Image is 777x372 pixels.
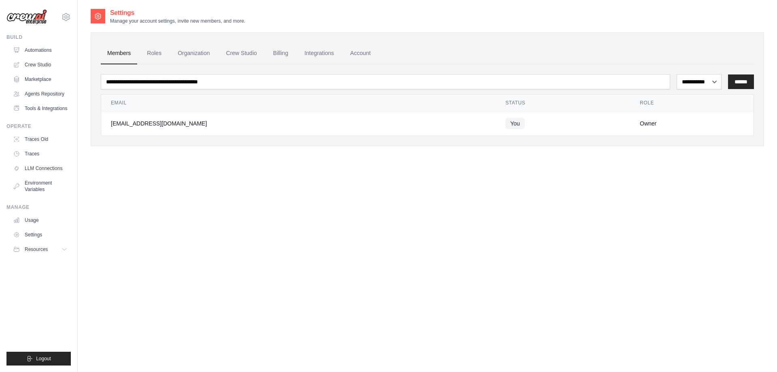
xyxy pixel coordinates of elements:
[10,214,71,227] a: Usage
[10,133,71,146] a: Traces Old
[171,43,216,64] a: Organization
[25,246,48,253] span: Resources
[6,204,71,210] div: Manage
[36,355,51,362] span: Logout
[110,18,245,24] p: Manage your account settings, invite new members, and more.
[10,243,71,256] button: Resources
[344,43,377,64] a: Account
[10,102,71,115] a: Tools & Integrations
[140,43,168,64] a: Roles
[6,34,71,40] div: Build
[505,118,525,129] span: You
[10,176,71,196] a: Environment Variables
[10,73,71,86] a: Marketplace
[6,9,47,25] img: Logo
[101,43,137,64] a: Members
[10,44,71,57] a: Automations
[6,352,71,366] button: Logout
[298,43,340,64] a: Integrations
[10,87,71,100] a: Agents Repository
[101,95,496,111] th: Email
[220,43,263,64] a: Crew Studio
[110,8,245,18] h2: Settings
[496,95,630,111] th: Status
[6,123,71,130] div: Operate
[10,228,71,241] a: Settings
[111,119,486,128] div: [EMAIL_ADDRESS][DOMAIN_NAME]
[10,147,71,160] a: Traces
[630,95,754,111] th: Role
[10,58,71,71] a: Crew Studio
[640,119,744,128] div: Owner
[10,162,71,175] a: LLM Connections
[267,43,295,64] a: Billing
